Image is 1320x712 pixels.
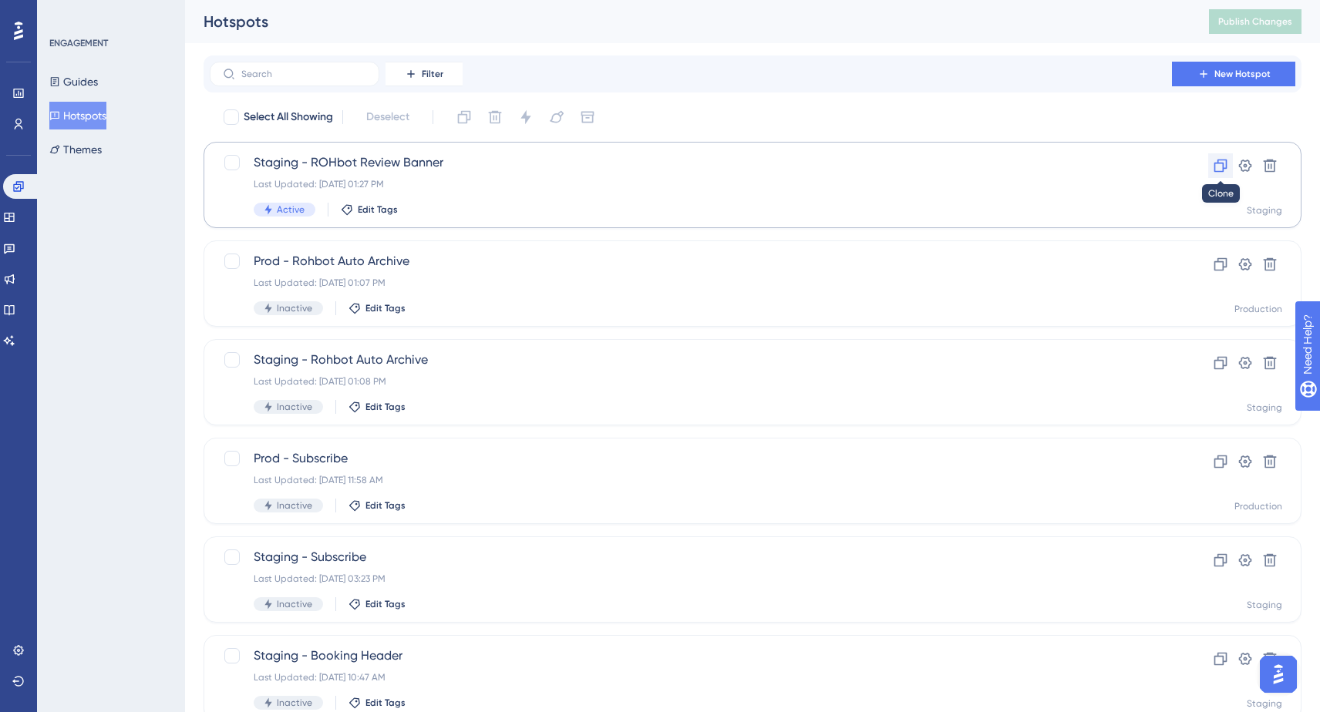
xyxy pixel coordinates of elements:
input: Search [241,69,366,79]
span: Edit Tags [365,401,406,413]
button: Hotspots [49,102,106,129]
button: Filter [386,62,463,86]
span: Inactive [277,598,312,610]
span: Filter [422,68,443,80]
span: Edit Tags [365,302,406,314]
button: Edit Tags [341,203,398,216]
span: Inactive [277,302,312,314]
button: Edit Tags [349,302,406,314]
button: Edit Tags [349,401,406,413]
button: Deselect [352,103,423,131]
div: Last Updated: [DATE] 01:07 PM [254,277,1128,289]
button: Edit Tags [349,598,406,610]
span: Edit Tags [358,203,398,216]
div: Staging [1247,401,1282,414]
div: Last Updated: [DATE] 11:58 AM [254,474,1128,486]
span: Staging - Subscribe [254,548,1128,566]
span: New Hotspot [1214,68,1271,80]
button: Edit Tags [349,697,406,709]
span: Deselect [366,108,409,126]
span: Select All Showing [244,108,333,126]
button: Guides [49,68,98,96]
span: Edit Tags [365,598,406,610]
span: Edit Tags [365,499,406,512]
span: Inactive [277,499,312,512]
div: Last Updated: [DATE] 01:27 PM [254,178,1128,190]
span: Edit Tags [365,697,406,709]
button: Publish Changes [1209,9,1301,34]
div: Last Updated: [DATE] 01:08 PM [254,375,1128,388]
iframe: UserGuiding AI Assistant Launcher [1255,651,1301,697]
span: Inactive [277,401,312,413]
div: Hotspots [204,11,1170,32]
span: Inactive [277,697,312,709]
div: Staging [1247,697,1282,710]
span: Staging - ROHbot Review Banner [254,153,1128,172]
div: Staging [1247,599,1282,611]
span: Staging - Rohbot Auto Archive [254,351,1128,369]
div: Last Updated: [DATE] 10:47 AM [254,671,1128,683]
div: Production [1234,500,1282,512]
div: Production [1234,303,1282,315]
button: New Hotspot [1172,62,1295,86]
button: Themes [49,136,102,163]
span: Prod - Rohbot Auto Archive [254,252,1128,270]
button: Edit Tags [349,499,406,512]
span: Prod - Subscribe [254,449,1128,468]
div: Staging [1247,204,1282,217]
span: Staging - Booking Header [254,647,1128,665]
span: Active [277,203,305,216]
span: Publish Changes [1218,15,1292,28]
div: Last Updated: [DATE] 03:23 PM [254,573,1128,585]
div: ENGAGEMENT [49,37,108,49]
span: Need Help? [36,4,96,22]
